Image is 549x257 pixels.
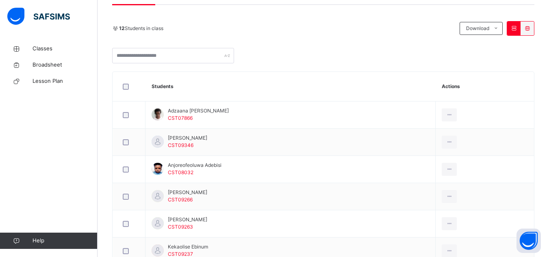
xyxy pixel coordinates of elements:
span: Broadsheet [33,61,98,69]
span: CST09263 [168,224,193,230]
span: Download [466,25,489,32]
b: 12 [119,25,125,31]
span: [PERSON_NAME] [168,189,207,196]
span: Anjoreofeoluwa Adebisi [168,162,221,169]
th: Actions [436,72,534,102]
span: CST09237 [168,251,193,257]
span: [PERSON_NAME] [168,134,207,142]
span: Students in class [119,25,163,32]
span: CST08032 [168,169,193,175]
img: safsims [7,8,70,25]
span: CST09346 [168,142,193,148]
span: CST07866 [168,115,193,121]
span: Adzaana [PERSON_NAME] [168,107,229,114]
span: Lesson Plan [33,77,98,85]
th: Students [145,72,436,102]
span: [PERSON_NAME] [168,216,207,223]
button: Open asap [516,229,541,253]
span: Kekaolise Ebinum [168,243,208,251]
span: Classes [33,45,98,53]
span: CST09266 [168,197,193,203]
span: Help [33,237,97,245]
